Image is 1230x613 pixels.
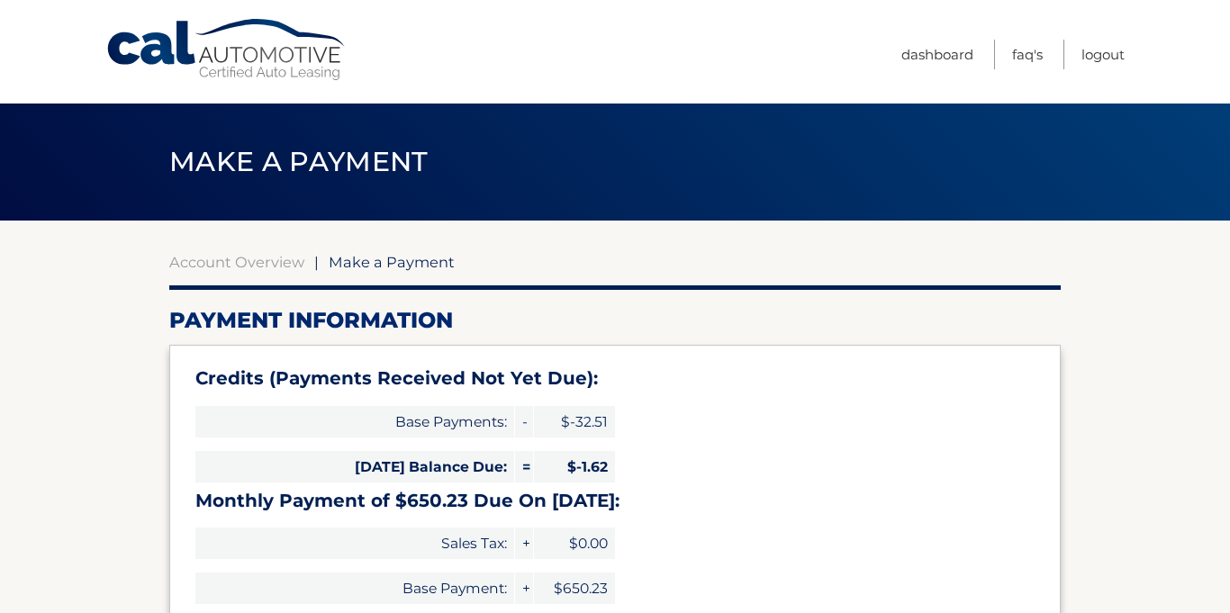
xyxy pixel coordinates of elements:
h2: Payment Information [169,307,1061,334]
span: [DATE] Balance Due: [195,451,514,482]
span: + [515,527,533,559]
span: Base Payment: [195,572,514,604]
a: Logout [1081,40,1125,69]
span: = [515,451,533,482]
span: - [515,406,533,437]
a: Account Overview [169,253,304,271]
a: Cal Automotive [105,18,348,82]
span: Sales Tax: [195,527,514,559]
span: Base Payments: [195,406,514,437]
span: Make a Payment [169,145,428,178]
span: | [314,253,319,271]
span: $-1.62 [534,451,615,482]
span: $650.23 [534,572,615,604]
a: Dashboard [901,40,973,69]
a: FAQ's [1012,40,1043,69]
span: Make a Payment [329,253,455,271]
span: $0.00 [534,527,615,559]
span: + [515,572,533,604]
h3: Credits (Payments Received Not Yet Due): [195,367,1035,390]
h3: Monthly Payment of $650.23 Due On [DATE]: [195,490,1035,512]
span: $-32.51 [534,406,615,437]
